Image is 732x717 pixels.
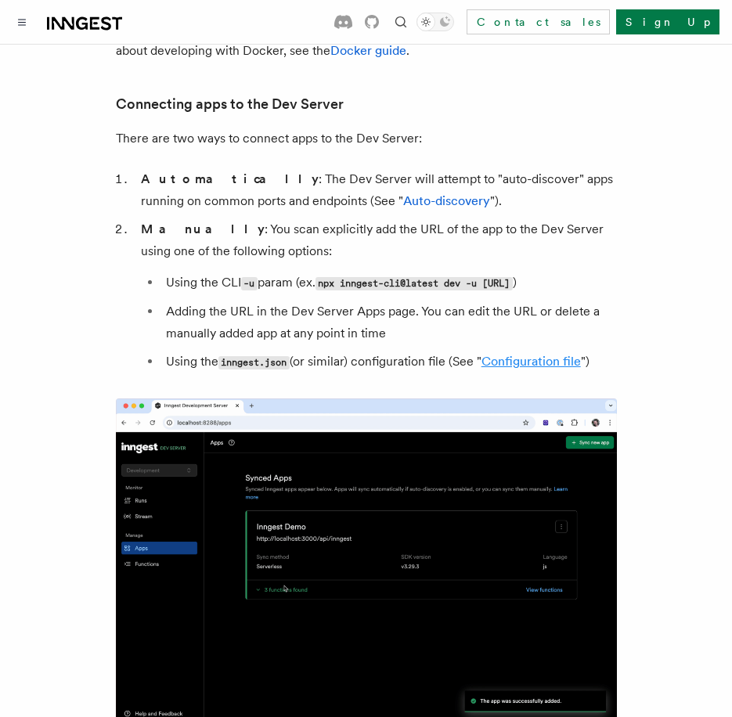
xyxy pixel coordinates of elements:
li: : You scan explicitly add the URL of the app to the Dev Server using one of the following options: [136,218,617,373]
code: -u [241,277,258,290]
a: Auto-discovery [403,193,490,208]
a: Connecting apps to the Dev Server [116,93,344,115]
strong: Automatically [141,171,319,186]
a: Configuration file [481,354,581,369]
li: Using the CLI param (ex. ) [161,272,617,294]
button: Toggle dark mode [416,13,454,31]
li: : The Dev Server will attempt to "auto-discover" apps running on common ports and endpoints (See ... [136,168,617,212]
strong: Manually [141,222,265,236]
a: Sign Up [616,9,719,34]
a: Contact sales [467,9,610,34]
li: Using the (or similar) configuration file (See " ") [161,351,617,373]
button: Toggle navigation [13,13,31,31]
p: There are two ways to connect apps to the Dev Server: [116,128,617,150]
code: inngest.json [218,356,290,369]
li: Adding the URL in the Dev Server Apps page. You can edit the URL or delete a manually added app a... [161,301,617,344]
button: Find something... [391,13,410,31]
code: npx inngest-cli@latest dev -u [URL] [316,277,513,290]
a: Docker guide [330,43,406,58]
